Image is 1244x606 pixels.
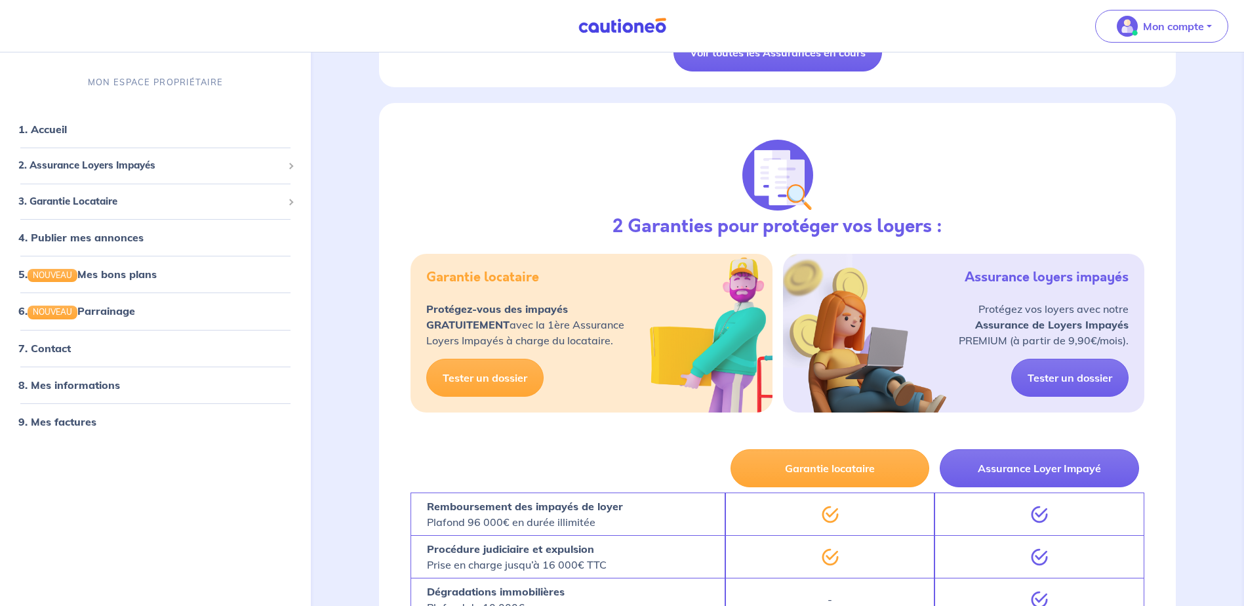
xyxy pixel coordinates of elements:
a: Tester un dossier [426,359,544,397]
a: Voir toutes les Assurances en cours [673,33,882,71]
p: Plafond 96 000€ en durée illimitée [427,498,623,530]
div: 8. Mes informations [5,372,306,398]
p: Protégez vos loyers avec notre PREMIUM (à partir de 9,90€/mois). [959,301,1129,348]
p: Prise en charge jusqu’à 16 000€ TTC [427,541,607,573]
button: Garantie locataire [731,449,930,487]
p: avec la 1ère Assurance Loyers Impayés à charge du locataire. [426,301,624,348]
img: justif-loupe [742,140,813,211]
div: 7. Contact [5,335,306,361]
div: 4. Publier mes annonces [5,225,306,251]
div: 6.NOUVEAUParrainage [5,298,306,325]
strong: Protégez-vous des impayés GRATUITEMENT [426,302,568,331]
p: MON ESPACE PROPRIÉTAIRE [88,76,223,89]
a: 7. Contact [18,342,71,355]
a: 8. Mes informations [18,378,120,392]
button: Assurance Loyer Impayé [940,449,1139,487]
h3: 2 Garanties pour protéger vos loyers : [612,216,942,238]
a: Tester un dossier [1011,359,1129,397]
div: 1. Accueil [5,117,306,143]
strong: Assurance de Loyers Impayés [975,318,1129,331]
span: 3. Garantie Locataire [18,194,283,209]
h5: Assurance loyers impayés [965,270,1129,285]
div: 9. Mes factures [5,409,306,435]
h5: Garantie locataire [426,270,539,285]
img: illu_account_valid_menu.svg [1117,16,1138,37]
strong: Remboursement des impayés de loyer [427,500,623,513]
a: 6.NOUVEAUParrainage [18,305,135,318]
span: 2. Assurance Loyers Impayés [18,159,283,174]
a: 5.NOUVEAUMes bons plans [18,268,157,281]
div: 5.NOUVEAUMes bons plans [5,262,306,288]
a: 4. Publier mes annonces [18,232,144,245]
strong: Dégradations immobilières [427,585,565,598]
div: 2. Assurance Loyers Impayés [5,153,306,179]
strong: Procédure judiciaire et expulsion [427,542,594,555]
div: 3. Garantie Locataire [5,189,306,214]
a: 1. Accueil [18,123,67,136]
a: 9. Mes factures [18,415,96,428]
img: Cautioneo [573,18,672,34]
p: Mon compte [1143,18,1204,34]
button: illu_account_valid_menu.svgMon compte [1095,10,1228,43]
